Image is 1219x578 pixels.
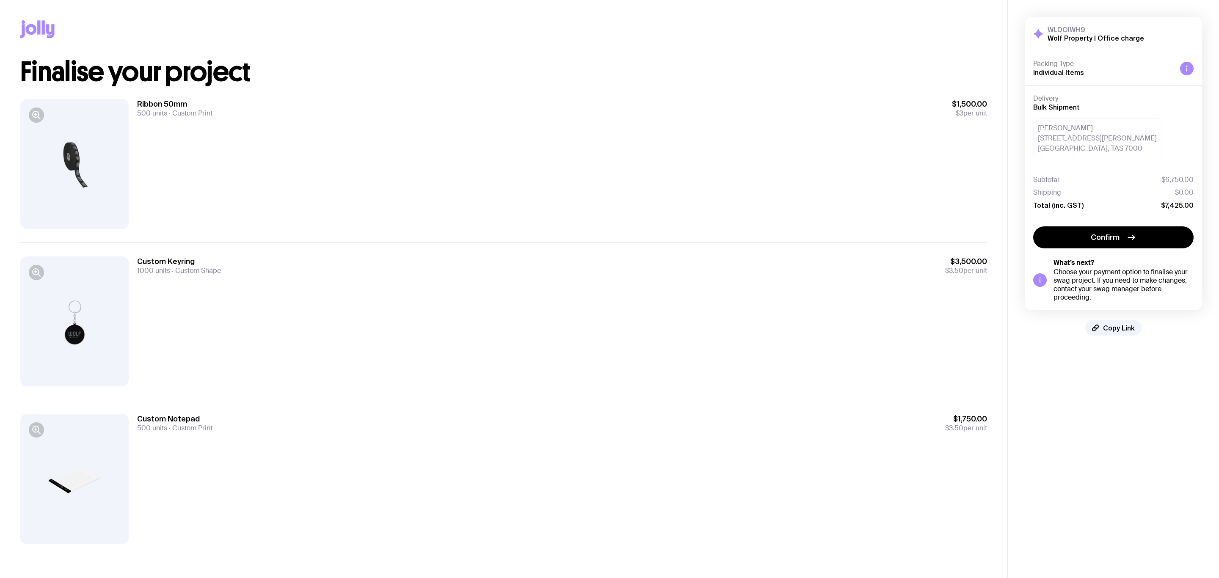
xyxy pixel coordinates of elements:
span: $7,425.00 [1161,201,1194,209]
h4: Packing Type [1033,60,1173,68]
span: $0.00 [1175,188,1194,197]
div: [PERSON_NAME] [STREET_ADDRESS][PERSON_NAME] [GEOGRAPHIC_DATA], TAS 7000 [1033,118,1161,158]
span: 500 units [137,424,167,432]
span: $3.50 [945,266,963,275]
span: Individual Items [1033,69,1084,76]
span: $1,500.00 [952,99,987,109]
span: $3.50 [945,424,963,432]
button: Copy Link [1085,320,1142,336]
h3: WLDOIWH9 [1048,25,1144,34]
span: $3,500.00 [945,256,987,267]
span: per unit [945,424,987,432]
span: $3 [956,109,963,118]
span: $6,750.00 [1161,176,1194,184]
span: Custom Print [167,424,212,432]
h5: What’s next? [1054,259,1194,267]
span: per unit [952,109,987,118]
h3: Ribbon 50mm [137,99,212,109]
span: Subtotal [1033,176,1059,184]
h3: Custom Notepad [137,414,212,424]
h4: Delivery [1033,94,1194,103]
span: Custom Shape [170,266,221,275]
span: Confirm [1091,232,1120,242]
span: Total (inc. GST) [1033,201,1084,209]
span: per unit [945,267,987,275]
h2: Wolf Property | Office charge [1048,34,1144,42]
span: Shipping [1033,188,1061,197]
span: Custom Print [167,109,212,118]
span: 500 units [137,109,167,118]
span: $1,750.00 [945,414,987,424]
button: Confirm [1033,226,1194,248]
h1: Finalise your project [20,58,987,85]
span: Bulk Shipment [1033,103,1080,111]
span: Copy Link [1103,324,1135,332]
div: Choose your payment option to finalise your swag project. If you need to make changes, contact yo... [1054,268,1194,302]
span: 1000 units [137,266,170,275]
h3: Custom Keyring [137,256,221,267]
